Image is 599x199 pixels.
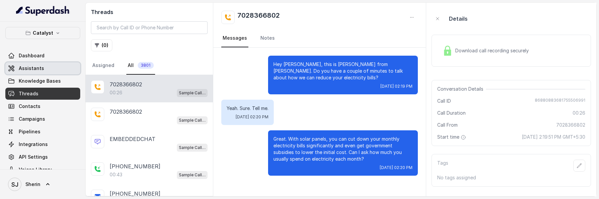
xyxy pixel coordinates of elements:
[110,171,122,178] p: 00:43
[19,116,45,122] span: Campaigns
[535,98,585,104] span: 86880883681755506991
[179,172,206,178] p: Sample Call Assistant
[5,113,80,125] a: Campaigns
[5,75,80,87] a: Knowledge Bases
[19,141,48,148] span: Integrations
[19,52,44,59] span: Dashboard
[437,98,451,104] span: Call ID
[437,122,458,128] span: Call From
[110,80,142,88] p: 7028366802
[236,114,268,120] span: [DATE] 02:20 PM
[110,162,160,170] p: [PHONE_NUMBER]
[443,46,453,56] img: Lock Icon
[19,154,48,160] span: API Settings
[110,135,155,143] p: EMBEDDEDCHAT
[5,151,80,163] a: API Settings
[5,175,80,194] a: Sherin
[91,21,208,34] input: Search by Call ID or Phone Number
[5,100,80,112] a: Contacts
[259,29,276,47] a: Notes
[179,117,206,124] p: Sample Call Assistant
[19,65,44,72] span: Assistants
[19,78,61,84] span: Knowledge Bases
[110,108,142,116] p: 7028366802
[25,181,40,188] span: Sherin
[437,160,448,172] p: Tags
[5,88,80,100] a: Threads
[91,39,112,51] button: (0)
[179,144,206,151] p: Sample Call Assistant
[221,29,248,47] a: Messages
[437,86,486,92] span: Conversation Details
[138,62,154,69] span: 3801
[5,27,80,39] button: Catalyst
[273,136,412,162] p: Great. With solar panels, you can cut down your monthly electricity bills significantly and even ...
[91,8,208,16] h2: Threads
[19,166,52,173] span: Voices Library
[437,134,467,140] span: Start time
[5,138,80,150] a: Integrations
[5,50,80,62] a: Dashboard
[91,57,116,75] a: Assigned
[556,122,585,128] span: 7028366802
[5,164,80,176] a: Voices Library
[11,181,18,188] text: SJ
[16,5,70,16] img: light.svg
[455,47,531,54] span: Download call recording securely
[179,90,206,96] p: Sample Call Assistant
[437,110,466,116] span: Call Duration
[19,90,38,97] span: Threads
[110,190,160,198] p: [PHONE_NUMBER]
[380,165,412,170] span: [DATE] 02:20 PM
[5,126,80,138] a: Pipelines
[91,57,208,75] nav: Tabs
[573,110,585,116] span: 00:26
[110,89,122,96] p: 00:26
[227,105,268,112] p: Yeah. Sure. Tell me.
[5,62,80,74] a: Assistants
[437,174,585,181] p: No tags assigned
[19,128,40,135] span: Pipelines
[221,29,418,47] nav: Tabs
[33,29,53,37] p: Catalyst
[522,134,585,140] span: [DATE] 2:19:51 PM GMT+5:30
[19,103,40,110] span: Contacts
[126,57,155,75] a: All3801
[380,84,412,89] span: [DATE] 02:19 PM
[237,11,280,24] h2: 7028366802
[273,61,412,81] p: Hey [PERSON_NAME], this is [PERSON_NAME] from [PERSON_NAME]. Do you have a couple of minutes to t...
[449,15,468,23] p: Details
